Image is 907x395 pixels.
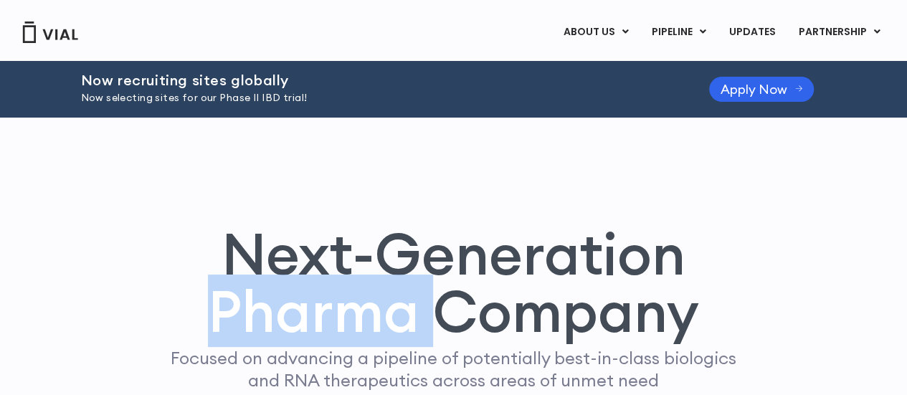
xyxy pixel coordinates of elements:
h2: Now recruiting sites globally [81,72,673,88]
a: PIPELINEMenu Toggle [640,20,717,44]
span: Apply Now [721,84,787,95]
p: Now selecting sites for our Phase II IBD trial! [81,90,673,106]
img: Vial Logo [22,22,79,43]
a: ABOUT USMenu Toggle [552,20,640,44]
a: Apply Now [709,77,815,102]
a: UPDATES [718,20,787,44]
p: Focused on advancing a pipeline of potentially best-in-class biologics and RNA therapeutics acros... [165,347,743,391]
a: PARTNERSHIPMenu Toggle [787,20,892,44]
h1: Next-Generation Pharma Company [143,225,764,340]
